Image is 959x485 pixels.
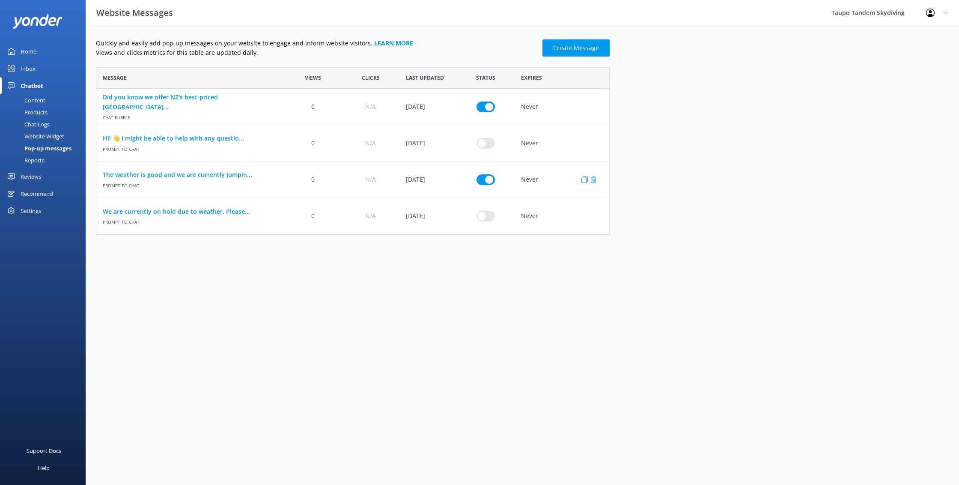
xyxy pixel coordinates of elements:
[284,89,342,125] div: 0
[5,142,86,154] a: Pop-up messages
[103,216,278,225] span: Prompt to Chat
[5,106,86,118] a: Products
[21,202,41,219] div: Settings
[21,168,41,185] div: Reviews
[103,180,278,189] span: Prompt to Chat
[406,74,444,82] span: Last updated
[374,39,413,47] a: Learn more
[5,94,45,106] div: Content
[5,118,86,130] a: Chat Logs
[103,143,278,152] span: Prompt to Chat
[515,198,609,234] div: Never
[96,198,610,234] div: row
[365,138,376,148] span: N/A
[284,162,342,198] div: 0
[103,170,278,180] a: The weather is good and we are currently jumpin...
[521,74,542,82] span: Expires
[103,207,278,216] a: We are currently on hold due to weather. Please...
[5,130,64,142] div: Website Widget
[399,198,457,234] div: 14 Aug 2025
[365,175,376,184] span: N/A
[542,39,610,57] a: Create Message
[365,102,376,111] span: N/A
[5,130,86,142] a: Website Widget
[284,198,342,234] div: 0
[96,6,173,20] h3: Website Messages
[5,94,86,106] a: Content
[96,48,537,57] p: Views and clicks metrics for this table are updated daily.
[21,60,36,77] div: Inbox
[21,77,43,94] div: Chatbot
[399,125,457,162] div: 07 May 2025
[38,459,50,476] div: Help
[103,93,278,112] a: Did you know we offer NZ's best-priced [GEOGRAPHIC_DATA]...
[103,74,127,82] span: Message
[362,74,380,82] span: Clicks
[399,89,457,125] div: 30 Jan 2025
[5,106,48,118] div: Products
[5,118,50,130] div: Chat Logs
[365,211,376,221] span: N/A
[305,74,321,82] span: Views
[96,39,537,48] p: Quickly and easily add pop-up messages on your website to engage and inform website visitors.
[21,43,36,60] div: Home
[27,442,61,459] div: Support Docs
[476,74,495,82] span: Status
[13,14,62,28] img: yonder-white-logo.png
[515,125,609,162] div: Never
[96,89,610,234] div: grid
[284,125,342,162] div: 0
[96,89,610,125] div: row
[5,154,45,166] div: Reports
[96,125,610,162] div: row
[5,154,86,166] a: Reports
[399,162,457,198] div: 14 Aug 2025
[96,162,610,198] div: row
[21,185,53,202] div: Recommend
[515,89,609,125] div: Never
[5,142,71,154] div: Pop-up messages
[515,162,609,198] div: Never
[103,134,278,143] a: Hi! 👋 I might be able to help with any questio...
[103,112,278,121] span: Chat bubble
